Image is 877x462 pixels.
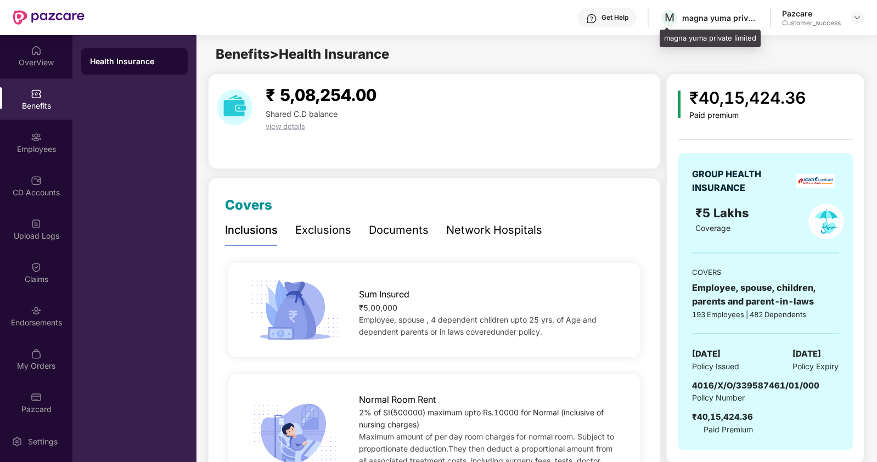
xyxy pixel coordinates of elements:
img: svg+xml;base64,PHN2ZyBpZD0iSG9tZSIgeG1sbnM9Imh0dHA6Ly93d3cudzMub3JnLzIwMDAvc3ZnIiB3aWR0aD0iMjAiIG... [31,45,42,56]
span: Paid Premium [704,424,753,436]
span: M [665,11,674,24]
div: Network Hospitals [446,222,542,239]
img: svg+xml;base64,PHN2ZyBpZD0iQmVuZWZpdHMiIHhtbG5zPSJodHRwOi8vd3d3LnczLm9yZy8yMDAwL3N2ZyIgd2lkdGg9Ij... [31,88,42,99]
span: Shared C.D balance [266,109,338,119]
span: 4016/X/O/339587461/01/000 [692,380,819,391]
img: icon [678,91,681,118]
span: Policy Number [692,393,745,402]
img: policyIcon [808,204,844,239]
div: 2% of SI(500000) maximum upto Rs.10000 for Normal (inclusive of nursing charges) [359,407,622,431]
span: Coverage [695,223,730,233]
img: svg+xml;base64,PHN2ZyBpZD0iQ2xhaW0iIHhtbG5zPSJodHRwOi8vd3d3LnczLm9yZy8yMDAwL3N2ZyIgd2lkdGg9IjIwIi... [31,262,42,273]
span: ₹5 Lakhs [695,206,752,220]
span: Normal Room Rent [359,393,436,407]
span: ₹ 5,08,254.00 [266,85,376,105]
img: svg+xml;base64,PHN2ZyBpZD0iQ0RfQWNjb3VudHMiIGRhdGEtbmFtZT0iQ0QgQWNjb3VudHMiIHhtbG5zPSJodHRwOi8vd3... [31,175,42,186]
div: Health Insurance [90,56,179,67]
span: Policy Issued [692,360,739,373]
div: COVERS [692,267,839,278]
div: Pazcare [782,8,841,19]
img: icon [247,277,344,343]
img: download [217,89,252,125]
span: [DATE] [692,347,721,360]
img: svg+xml;base64,PHN2ZyBpZD0iU2V0dGluZy0yMHgyMCIgeG1sbnM9Imh0dHA6Ly93d3cudzMub3JnLzIwMDAvc3ZnIiB3aW... [12,436,23,447]
span: Covers [225,197,272,213]
div: Customer_success [782,19,841,27]
span: Employee, spouse , 4 dependent children upto 25 yrs. of Age and dependent parents or in laws cove... [359,315,597,336]
span: [DATE] [792,347,821,360]
span: Policy Expiry [792,360,839,373]
div: ₹40,15,424.36 [692,410,753,424]
div: magna yuma private limited [660,30,761,47]
img: insurerLogo [796,174,835,188]
img: svg+xml;base64,PHN2ZyBpZD0iTXlfT3JkZXJzIiBkYXRhLW5hbWU9Ik15IE9yZGVycyIgeG1sbnM9Imh0dHA6Ly93d3cudz... [31,348,42,359]
div: GROUP HEALTH INSURANCE [692,167,788,195]
img: svg+xml;base64,PHN2ZyBpZD0iRW1wbG95ZWVzIiB4bWxucz0iaHR0cDovL3d3dy53My5vcmcvMjAwMC9zdmciIHdpZHRoPS... [31,132,42,143]
div: Employee, spouse, children, parents and parent-in-laws [692,281,839,308]
img: svg+xml;base64,PHN2ZyBpZD0iUGF6Y2FyZCIgeG1sbnM9Imh0dHA6Ly93d3cudzMub3JnLzIwMDAvc3ZnIiB3aWR0aD0iMj... [31,392,42,403]
div: Settings [25,436,61,447]
div: magna yuma private limited [682,13,759,23]
div: Exclusions [295,222,351,239]
span: view details [266,122,305,131]
div: Documents [369,222,429,239]
img: svg+xml;base64,PHN2ZyBpZD0iRW5kb3JzZW1lbnRzIiB4bWxucz0iaHR0cDovL3d3dy53My5vcmcvMjAwMC9zdmciIHdpZH... [31,305,42,316]
span: Sum Insured [359,288,409,301]
img: svg+xml;base64,PHN2ZyBpZD0iSGVscC0zMngzMiIgeG1sbnM9Imh0dHA6Ly93d3cudzMub3JnLzIwMDAvc3ZnIiB3aWR0aD... [586,13,597,24]
img: New Pazcare Logo [13,10,85,25]
div: ₹40,15,424.36 [689,85,806,111]
div: Inclusions [225,222,278,239]
span: Benefits > Health Insurance [216,46,389,62]
div: 193 Employees | 482 Dependents [692,309,839,320]
div: Get Help [601,13,628,22]
div: ₹5,00,000 [359,302,622,314]
div: Paid premium [689,111,806,120]
img: svg+xml;base64,PHN2ZyBpZD0iVXBsb2FkX0xvZ3MiIGRhdGEtbmFtZT0iVXBsb2FkIExvZ3MiIHhtbG5zPSJodHRwOi8vd3... [31,218,42,229]
img: svg+xml;base64,PHN2ZyBpZD0iRHJvcGRvd24tMzJ4MzIiIHhtbG5zPSJodHRwOi8vd3d3LnczLm9yZy8yMDAwL3N2ZyIgd2... [853,13,862,22]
